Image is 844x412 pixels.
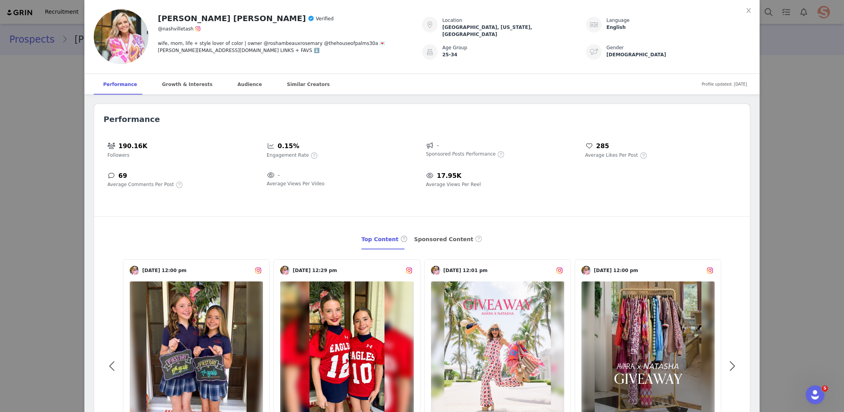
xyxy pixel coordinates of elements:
span: Verified [316,16,334,21]
span: [DATE] 12:01 pm [440,267,555,274]
div: [DEMOGRAPHIC_DATA] [606,51,750,58]
div: wife, mom, life + style lover of color | owner @roshambeauxrosemary @thehouseofpalms30a 💌 [PERSON... [158,34,413,54]
img: instagram.svg [195,26,201,32]
span: Average Views Per Video [267,180,325,187]
div: Language [606,17,750,24]
img: instagram.svg [406,267,413,274]
img: v2 [581,266,591,275]
h2: [PERSON_NAME] [PERSON_NAME] [158,13,306,24]
div: Location [442,17,586,24]
span: [DATE] 12:00 pm [591,267,705,274]
body: Rich Text Area. Press ALT-0 for help. [6,6,321,15]
span: 5 [822,385,828,392]
div: Top Content [361,229,408,250]
span: Average Views Per Reel [426,181,481,188]
img: v2 [280,266,290,275]
img: v2 [431,266,440,275]
h5: 69 [118,171,127,181]
h5: 285 [596,141,609,151]
span: @nashvilletash [158,26,193,32]
img: v2 [94,9,148,64]
div: 25-34 [442,51,586,58]
img: instagram.svg [556,267,563,274]
span: - [437,141,439,150]
div: [GEOGRAPHIC_DATA], [US_STATE], [GEOGRAPHIC_DATA] [442,24,586,38]
div: Growth & Interests [153,74,222,95]
h5: 0.15% [278,141,300,151]
div: Gender [606,44,750,51]
h2: Performance [104,113,740,125]
div: Sponsored Content [414,229,483,250]
div: Age Group [442,44,586,51]
span: [DATE] 12:00 pm [139,267,254,274]
span: Engagement Rate [267,152,309,159]
span: Sponsored Posts Performance [426,150,495,158]
span: - [278,170,280,180]
span: Average Comments Per Post [107,181,174,188]
div: Audience [228,74,271,95]
i: icon: close [746,7,752,14]
span: Followers [107,152,129,159]
div: Similar Creators [277,74,339,95]
iframe: Intercom live chat [806,385,824,404]
img: instagram.svg [255,267,262,274]
h5: 17.95K [437,171,461,181]
img: v2 [130,266,139,275]
img: instagram.svg [706,267,713,274]
div: Performance [94,74,147,95]
span: [DATE] 12:29 pm [290,267,404,274]
div: English [606,24,750,31]
span: Profile updated: [DATE] [702,75,747,93]
span: Average Likes Per Post [585,152,638,159]
h5: 190.16K [118,141,147,151]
